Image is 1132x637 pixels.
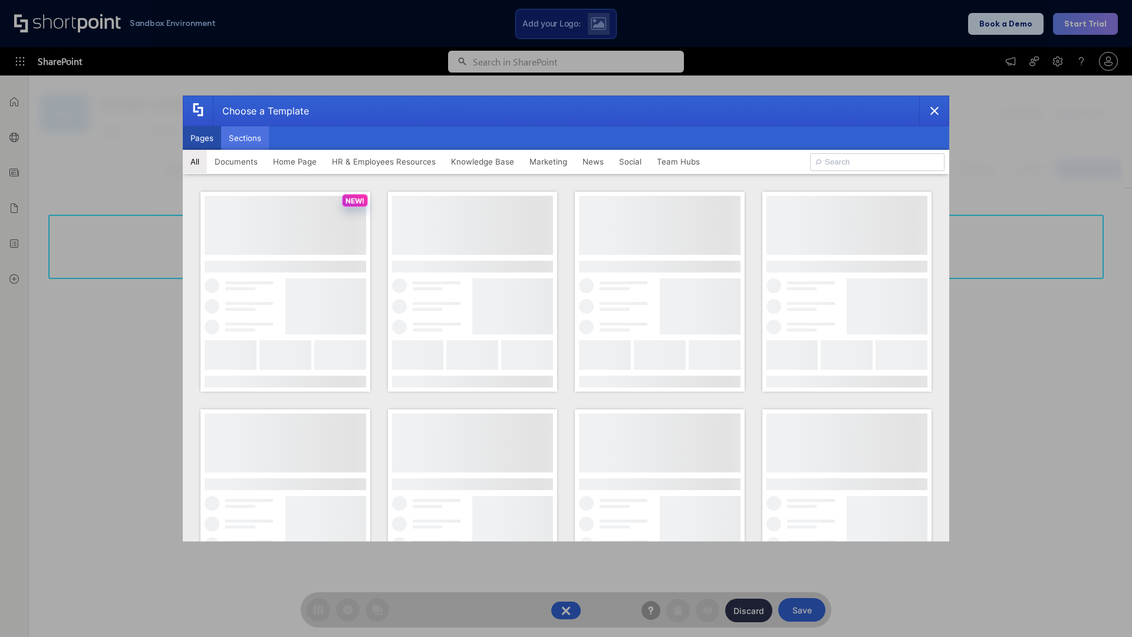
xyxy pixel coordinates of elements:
button: Knowledge Base [443,150,522,173]
button: Social [611,150,649,173]
button: Team Hubs [649,150,707,173]
button: Documents [207,150,265,173]
button: Sections [221,126,269,150]
div: Choose a Template [213,96,309,126]
input: Search [810,153,945,171]
button: Home Page [265,150,324,173]
button: Pages [183,126,221,150]
div: template selector [183,96,949,541]
button: All [183,150,207,173]
button: News [575,150,611,173]
button: HR & Employees Resources [324,150,443,173]
iframe: Chat Widget [1073,580,1132,637]
button: Marketing [522,150,575,173]
p: NEW! [345,196,364,205]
